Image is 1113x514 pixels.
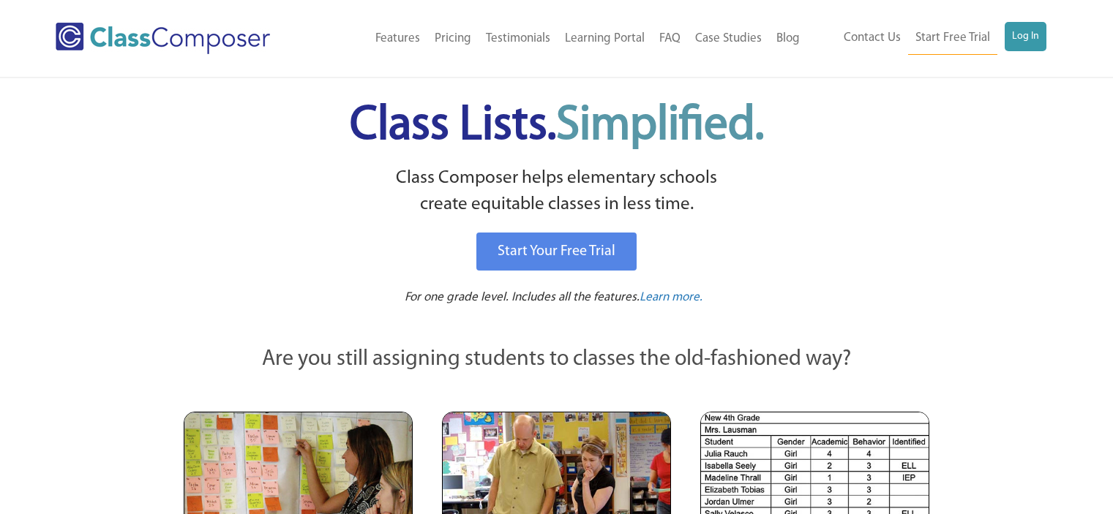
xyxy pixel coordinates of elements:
a: Pricing [427,23,479,55]
a: Contact Us [836,22,908,54]
p: Class Composer helps elementary schools create equitable classes in less time. [181,165,932,219]
nav: Header Menu [807,22,1046,55]
a: Case Studies [688,23,769,55]
nav: Header Menu [317,23,806,55]
img: Class Composer [56,23,270,54]
span: For one grade level. Includes all the features. [405,291,640,303]
a: Learn more. [640,289,702,307]
a: Learning Portal [558,23,652,55]
span: Start Your Free Trial [498,244,615,259]
a: Log In [1005,22,1046,51]
span: Simplified. [556,102,764,150]
a: Start Free Trial [908,22,997,55]
a: Blog [769,23,807,55]
a: Start Your Free Trial [476,233,637,271]
p: Are you still assigning students to classes the old-fashioned way? [184,344,930,376]
a: FAQ [652,23,688,55]
span: Learn more. [640,291,702,303]
span: Class Lists. [350,102,764,150]
a: Features [368,23,427,55]
a: Testimonials [479,23,558,55]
